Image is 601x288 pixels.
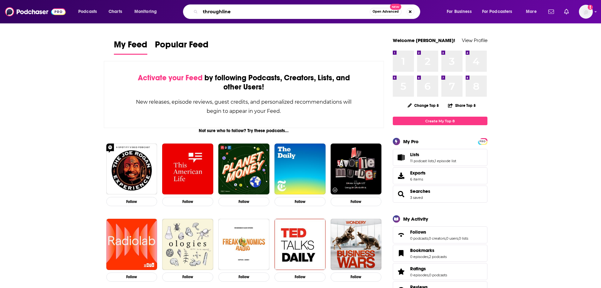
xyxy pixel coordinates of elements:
span: Open Advanced [373,10,399,13]
a: View Profile [462,37,487,43]
input: Search podcasts, credits, & more... [200,7,370,17]
button: Follow [274,273,326,282]
span: Exports [410,170,426,176]
a: Exports [393,167,487,184]
a: Bookmarks [410,248,447,253]
img: My Favorite Murder with Karen Kilgariff and Georgia Hardstark [331,144,382,195]
a: 1 episode list [435,159,456,163]
span: , [458,236,459,241]
span: Activate your Feed [138,73,203,83]
div: My Pro [403,138,419,144]
a: Follows [395,230,408,239]
a: Welcome [PERSON_NAME]! [393,37,455,43]
a: Create My Top 8 [393,117,487,125]
button: open menu [74,7,105,17]
span: Bookmarks [393,245,487,262]
img: Planet Money [218,144,269,195]
a: My Feed [114,39,147,55]
a: 0 episodes [410,273,428,277]
img: User Profile [579,5,593,19]
button: Follow [106,197,157,206]
span: Ratings [410,266,426,272]
span: For Business [447,7,472,16]
img: Radiolab [106,219,157,270]
img: Podchaser - Follow, Share and Rate Podcasts [5,6,66,18]
span: Ratings [393,263,487,280]
a: Searches [410,188,430,194]
span: Logged in as gabrielle.gantz [579,5,593,19]
button: Follow [218,273,269,282]
button: open menu [442,7,480,17]
span: , [428,236,429,241]
a: Charts [104,7,126,17]
a: 3 saved [410,195,423,200]
span: Popular Feed [155,39,209,54]
button: Show profile menu [579,5,593,19]
div: Search podcasts, credits, & more... [189,4,426,19]
a: PRO [479,139,486,144]
span: Searches [393,186,487,203]
button: Follow [106,273,157,282]
button: Share Top 8 [448,99,476,112]
a: 0 podcasts [429,273,447,277]
a: Show notifications dropdown [562,6,571,17]
span: Monitoring [134,7,157,16]
span: Follows [393,226,487,243]
span: For Podcasters [482,7,512,16]
img: The Daily [274,144,326,195]
button: open menu [521,7,545,17]
a: Show notifications dropdown [546,6,557,17]
div: New releases, episode reviews, guest credits, and personalized recommendations will begin to appe... [136,97,352,116]
span: PRO [479,139,486,144]
svg: Add a profile image [588,5,593,10]
a: 11 podcast lists [410,159,434,163]
a: 2 podcasts [429,254,447,259]
span: Lists [393,149,487,166]
a: 0 creators [429,236,445,241]
button: Follow [162,273,213,282]
button: Follow [331,273,382,282]
a: Lists [395,153,408,162]
a: 0 podcasts [410,236,428,241]
a: Ratings [410,266,447,272]
span: , [434,159,435,163]
a: Bookmarks [395,249,408,258]
span: Follows [410,229,426,235]
button: Follow [218,197,269,206]
div: by following Podcasts, Creators, Lists, and other Users! [136,73,352,92]
a: Searches [395,190,408,199]
span: Bookmarks [410,248,434,253]
button: open menu [130,7,165,17]
span: My Feed [114,39,147,54]
div: Not sure who to follow? Try these podcasts... [104,128,384,133]
span: New [390,4,401,10]
img: TED Talks Daily [274,219,326,270]
button: Change Top 8 [404,101,443,109]
img: Freakonomics Radio [218,219,269,270]
div: My Activity [403,216,428,222]
img: Business Wars [331,219,382,270]
img: This American Life [162,144,213,195]
a: 0 lists [459,236,468,241]
img: Ologies with Alie Ward [162,219,213,270]
button: open menu [478,7,521,17]
img: The Joe Rogan Experience [106,144,157,195]
a: Popular Feed [155,39,209,55]
button: Follow [162,197,213,206]
button: Follow [331,197,382,206]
